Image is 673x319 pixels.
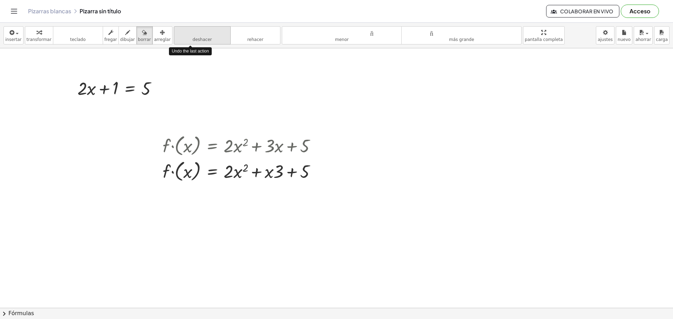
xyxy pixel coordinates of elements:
font: Fórmulas [8,310,34,317]
button: tecladoteclado [53,26,103,44]
button: transformar [25,26,53,44]
font: deshacer [176,29,229,36]
button: pantalla completa [523,26,565,44]
button: dibujar [118,26,137,44]
button: Acceso [621,5,659,18]
font: nuevo [618,37,631,42]
button: ahorrar [634,26,653,44]
font: insertar [5,37,22,42]
font: fregar [104,37,117,42]
a: Pizarras blancas [28,8,71,15]
font: Pizarras blancas [28,7,71,15]
font: deshacer [192,37,212,42]
font: Acceso [630,7,650,15]
font: transformar [27,37,52,42]
button: rehacerrehacer [230,26,280,44]
font: pantalla completa [525,37,563,42]
font: Colaborar en vivo [560,8,613,14]
button: ajustes [596,26,614,44]
button: fregar [103,26,119,44]
font: tamaño_del_formato [284,29,400,36]
button: tamaño_del_formatomás grande [401,26,522,44]
button: carga [654,26,669,44]
font: teclado [55,29,101,36]
font: dibujar [120,37,135,42]
div: Undo the last action [169,47,212,55]
button: arreglar [152,26,172,44]
button: insertar [4,26,23,44]
button: tamaño_del_formatomenor [282,26,402,44]
font: ahorrar [635,37,651,42]
font: borrar [138,37,151,42]
font: teclado [70,37,86,42]
font: rehacer [232,29,279,36]
button: borrar [136,26,153,44]
font: carga [656,37,668,42]
font: rehacer [247,37,263,42]
font: más grande [449,37,474,42]
button: Cambiar navegación [8,6,20,17]
button: Colaborar en vivo [546,5,619,18]
font: menor [335,37,349,42]
font: arreglar [154,37,171,42]
button: deshacerdeshacer [174,26,231,44]
font: tamaño_del_formato [403,29,520,36]
button: nuevo [616,26,632,44]
font: ajustes [598,37,613,42]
